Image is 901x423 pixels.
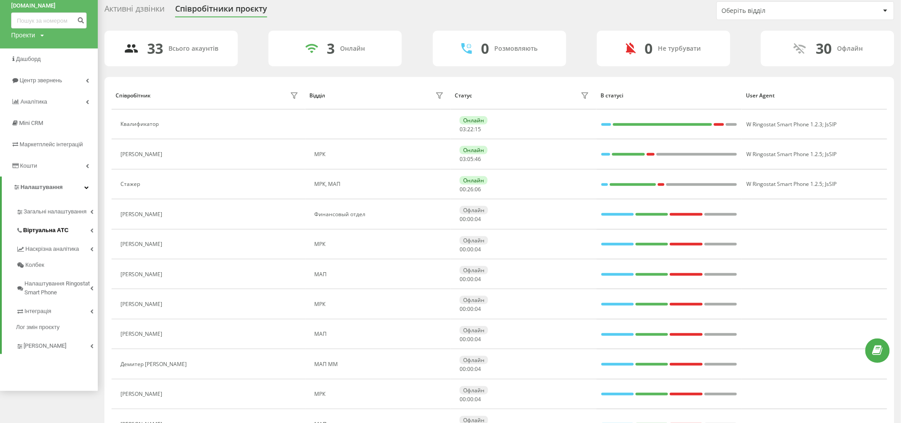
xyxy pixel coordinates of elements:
span: 00 [467,335,473,343]
span: JsSIP [825,121,837,128]
span: [PERSON_NAME] [24,342,66,350]
div: Офлайн [460,356,488,364]
div: Офлайн [837,45,863,52]
a: Наскрізна аналітика [16,238,98,257]
div: МАП ММ [314,361,446,367]
span: 00 [460,365,466,373]
span: 03 [460,125,466,133]
div: Розмовляють [494,45,537,52]
span: 22 [467,125,473,133]
div: 33 [148,40,164,57]
div: Онлайн [460,176,488,185]
span: Налаштування Ringostat Smart Phone [24,279,90,297]
span: 15 [475,125,481,133]
div: Співробітники проєкту [175,4,267,18]
span: Віртуальна АТС [23,226,68,235]
div: Офлайн [460,266,488,274]
span: 00 [460,335,466,343]
div: Офлайн [460,386,488,395]
div: Демитер [PERSON_NAME] [120,361,189,367]
div: Офлайн [460,296,488,304]
span: Маркетплейс інтеграцій [20,141,83,148]
span: Інтеграція [24,307,51,316]
span: 00 [467,275,473,283]
span: 00 [460,215,466,223]
div: В статусі [601,93,737,99]
div: : : [460,276,481,282]
div: МРК [314,151,446,157]
span: Дашборд [16,56,41,62]
div: МРК, МАП [314,181,446,187]
a: Інтеграція [16,301,98,319]
div: 0 [481,40,489,57]
a: Налаштування [2,177,98,198]
span: 04 [475,246,481,253]
div: Финансовый отдел [314,211,446,218]
span: 04 [475,335,481,343]
div: : : [460,156,481,162]
span: 00 [467,246,473,253]
div: Всього акаунтів [169,45,219,52]
span: 04 [475,215,481,223]
span: Mini CRM [19,120,43,126]
div: Активні дзвінки [104,4,164,18]
span: 06 [475,185,481,193]
div: МРК [314,241,446,247]
div: : : [460,246,481,253]
div: МРК [314,391,446,397]
div: Онлайн [340,45,365,52]
span: 00 [460,275,466,283]
span: 00 [460,185,466,193]
div: [PERSON_NAME] [120,271,164,278]
div: МАП [314,271,446,278]
a: Загальні налаштування [16,201,98,220]
div: Офлайн [460,206,488,214]
div: Офлайн [460,236,488,245]
span: 00 [467,215,473,223]
span: Загальні налаштування [24,207,87,216]
span: W Ringostat Smart Phone 1.2.3 [747,121,823,128]
span: JsSIP [825,180,837,188]
span: 04 [475,305,481,313]
div: Квалификатор [120,121,161,127]
div: [PERSON_NAME] [120,391,164,397]
a: [PERSON_NAME] [16,335,98,354]
div: Статус [455,93,473,99]
div: User Agent [746,93,883,99]
div: : : [460,366,481,372]
div: [PERSON_NAME] [120,301,164,307]
div: Відділ [310,93,325,99]
div: Не турбувати [658,45,701,52]
div: [PERSON_NAME] [120,331,164,337]
a: Колбек [16,257,98,273]
div: : : [460,306,481,312]
span: Колбек [25,261,44,270]
div: Стажер [120,181,142,187]
span: 00 [467,365,473,373]
input: Пошук за номером [11,12,87,28]
a: Лог змін проєкту [16,319,98,335]
div: Співробітник [116,93,151,99]
div: Онлайн [460,116,488,125]
span: 00 [460,246,466,253]
div: МРК [314,301,446,307]
span: 00 [467,305,473,313]
a: Налаштування Ringostat Smart Phone [16,273,98,301]
span: Налаштування [20,184,63,190]
span: W Ringostat Smart Phone 1.2.5 [747,180,823,188]
span: 26 [467,185,473,193]
div: Проекти [11,31,35,40]
div: : : [460,396,481,403]
span: JsSIP [825,150,837,158]
div: Оберіть відділ [722,7,828,15]
div: : : [460,126,481,133]
span: W Ringostat Smart Phone 1.2.5 [747,150,823,158]
span: 04 [475,395,481,403]
span: Лог змін проєкту [16,323,60,332]
div: 0 [645,40,653,57]
span: 03 [460,155,466,163]
div: : : [460,186,481,193]
div: МАП [314,331,446,337]
div: 30 [816,40,832,57]
div: Онлайн [460,146,488,154]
